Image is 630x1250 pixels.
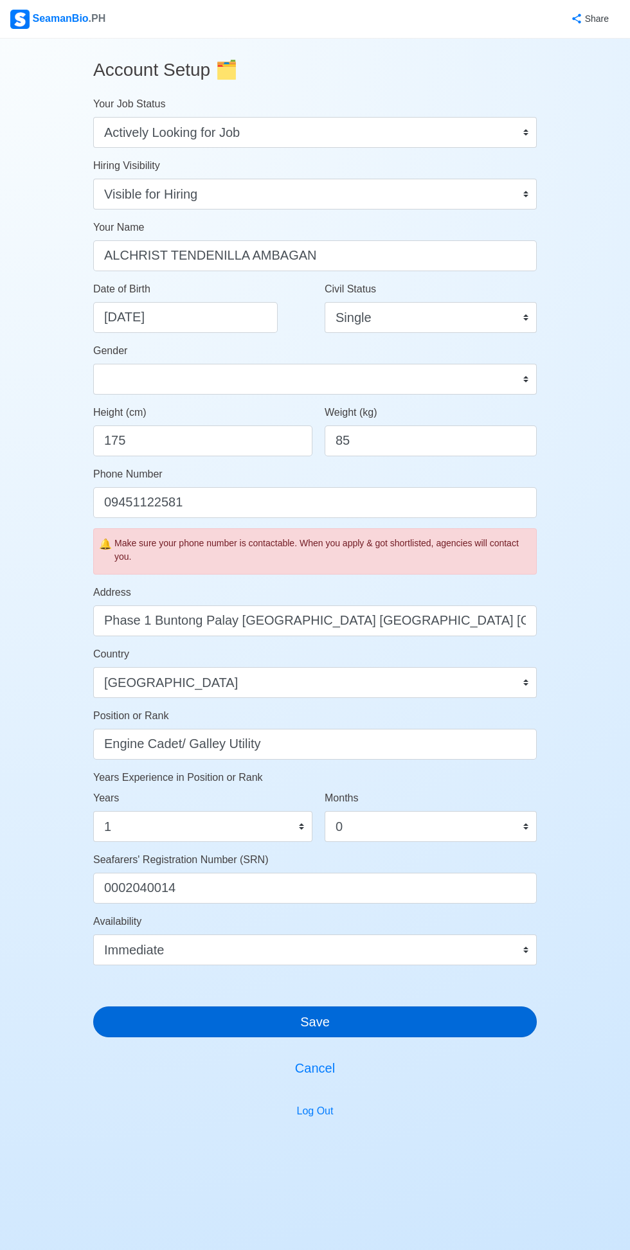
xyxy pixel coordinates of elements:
[93,914,141,929] label: Availability
[99,537,112,552] span: caution
[93,469,163,479] span: Phone Number
[93,1006,537,1037] button: Save
[10,10,105,29] div: SeamanBio
[93,281,150,297] label: Date of Birth
[93,854,268,865] span: Seafarers' Registration Number (SRN)
[93,222,144,233] span: Your Name
[93,240,537,271] input: Type your name
[93,343,127,359] label: Gender
[93,487,537,518] input: ex. +63 912 345 6789
[93,873,537,904] input: ex. 1234567890
[93,160,160,171] span: Hiring Visibility
[93,425,312,456] input: ex. 163
[93,770,537,785] p: Years Experience in Position or Rank
[289,1099,342,1123] button: Log Out
[558,6,620,31] button: Share
[93,96,165,112] label: Your Job Status
[93,1053,537,1084] button: Cancel
[325,790,358,806] label: Months
[10,10,30,29] img: Logo
[93,710,168,721] span: Position or Rank
[93,647,129,662] label: Country
[114,537,531,564] div: Make sure your phone number is contactable. When you apply & got shortlisted, agencies will conta...
[93,729,537,760] input: ex. 2nd Officer w/ Master License
[325,281,376,297] label: Civil Status
[93,407,147,418] span: Height (cm)
[93,49,537,91] h3: Account Setup
[93,587,131,598] span: Address
[93,605,537,636] input: ex. Pooc Occidental, Tubigon, Bohol
[325,425,537,456] input: ex. 60
[89,13,106,24] span: .PH
[93,790,119,806] label: Years
[215,60,238,80] span: folder
[325,407,377,418] span: Weight (kg)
